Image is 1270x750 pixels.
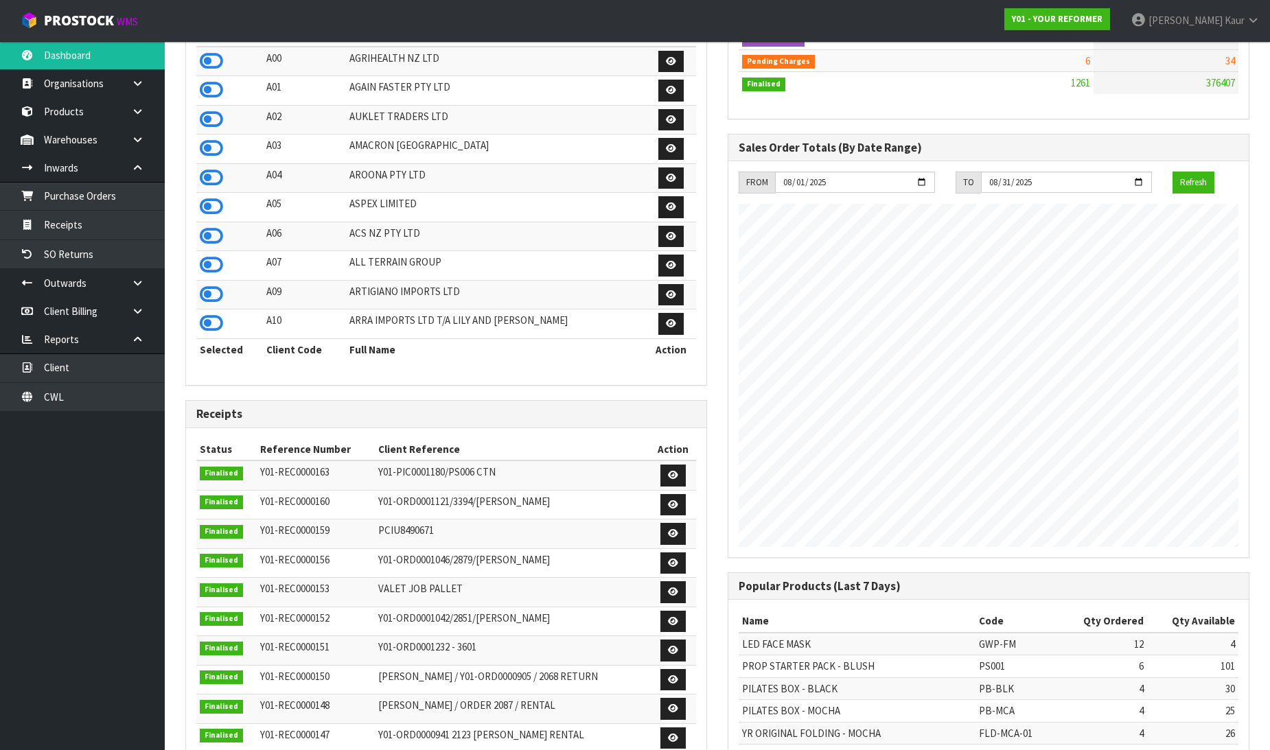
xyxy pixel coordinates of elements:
span: 34 [1225,54,1235,67]
span: [PERSON_NAME] [1148,14,1223,27]
td: ARTIGIANO IMPORTS LTD [346,280,646,309]
td: PB-BLK [975,677,1059,699]
span: Y01-REC0000148 [260,699,330,712]
td: PS001 [975,655,1059,677]
span: Finalised [200,642,243,655]
th: Full Name [346,338,646,360]
td: A03 [263,134,346,164]
td: PROP STARTER PACK - BLUSH [739,655,975,677]
td: 12 [1060,633,1148,655]
td: AROONA PTY LTD [346,163,646,193]
td: ARRA IMPORTS LTD T/A LILY AND [PERSON_NAME] [346,309,646,339]
td: 25 [1147,700,1238,722]
td: GWP-FM [975,633,1059,655]
span: Finalised [200,583,243,597]
td: PB-MCA [975,700,1059,722]
th: Reference Number [257,438,375,460]
td: 4 [1060,700,1148,722]
td: A02 [263,105,346,134]
span: Y01-REC0000159 [260,524,330,537]
small: WMS [117,15,138,28]
span: 1261 [1071,76,1090,89]
span: Y01-REC0000151 [260,640,330,653]
span: Y01-REC0000152 [260,611,330,624]
span: [PERSON_NAME] / Y01-ORD0000905 / 2068 RETURN [378,670,598,683]
div: TO [956,172,981,194]
td: ASPEX LIMITED [346,193,646,222]
span: Finalised [742,78,785,91]
span: Finalised [200,495,243,509]
th: Client Code [263,338,346,360]
th: Action [646,338,696,360]
img: cube-alt.png [21,12,38,29]
th: Action [650,438,696,460]
td: A00 [263,47,346,76]
td: A01 [263,76,346,106]
th: Status [196,438,257,460]
td: 101 [1147,655,1238,677]
td: 4 [1060,677,1148,699]
span: ProStock [44,12,114,30]
th: Code [975,610,1059,632]
td: A04 [263,163,346,193]
td: AUKLET TRADERS LTD [346,105,646,134]
span: Y01-REC0000147 [260,728,330,741]
td: LED FACE MASK [739,633,975,655]
th: Selected [196,338,263,360]
span: PCIU8490671 [378,524,434,537]
td: PILATES BOX - MOCHA [739,700,975,722]
span: [PERSON_NAME] / ORDER 2087 / RENTAL [378,699,555,712]
span: Finalised [200,612,243,626]
strong: Y01 - YOUR REFORMER [1012,13,1102,25]
td: PILATES BOX - BLACK [739,677,975,699]
td: AGAIN FASTER PTY LTD [346,76,646,106]
span: Y01-ORD0001232 - 3601 [378,640,476,653]
button: Refresh [1173,172,1214,194]
span: Kaur [1225,14,1245,27]
td: ALL TERRAIN GROUP [346,251,646,281]
td: A10 [263,309,346,339]
td: 30 [1147,677,1238,699]
h3: Popular Products (Last 7 Days) [739,580,1238,593]
span: Y01-REC0000150 [260,670,330,683]
td: A07 [263,251,346,281]
span: Finalised [200,554,243,567]
span: Finalised [200,467,243,480]
span: Y01-ORD0001121/3394/[PERSON_NAME] [378,495,550,508]
h3: Receipts [196,408,696,421]
td: AMACRON [GEOGRAPHIC_DATA] [346,134,646,164]
span: Y01-ORD0001046/2879/[PERSON_NAME] [378,553,550,566]
span: 376407 [1206,76,1235,89]
span: Y01-ORD0001042/2851/[PERSON_NAME] [378,611,550,624]
th: Name [739,610,975,632]
span: Y01-ORD0000941 2123 [PERSON_NAME] RENTAL [378,728,584,741]
div: FROM [739,172,775,194]
span: VALET JOB PALLET [378,582,463,595]
th: Qty Ordered [1060,610,1148,632]
td: FLD-MCA-01 [975,722,1059,744]
th: Qty Available [1147,610,1238,632]
span: Y01-REC0000156 [260,553,330,566]
span: Y01-REC0000160 [260,495,330,508]
a: Y01 - YOUR REFORMER [1004,8,1110,30]
span: Pending Charges [742,55,815,69]
td: YR ORIGINAL FOLDING - MOCHA [739,722,975,744]
span: 6 [1085,54,1090,67]
span: Y01-REC0000163 [260,465,330,478]
span: Y01-PIC0001180/PS006 CTN [378,465,496,478]
span: Finalised [200,525,243,539]
td: ACS NZ PTY LTD [346,222,646,251]
th: Client Reference [375,438,650,460]
td: A06 [263,222,346,251]
span: Finalised [200,729,243,742]
td: 6 [1060,655,1148,677]
td: AGRIHEALTH NZ LTD [346,47,646,76]
span: Y01-REC0000153 [260,582,330,595]
td: 26 [1147,722,1238,744]
span: Finalised [200,670,243,684]
td: A09 [263,280,346,309]
td: 4 [1060,722,1148,744]
td: A05 [263,193,346,222]
h3: Sales Order Totals (By Date Range) [739,141,1238,154]
td: 4 [1147,633,1238,655]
